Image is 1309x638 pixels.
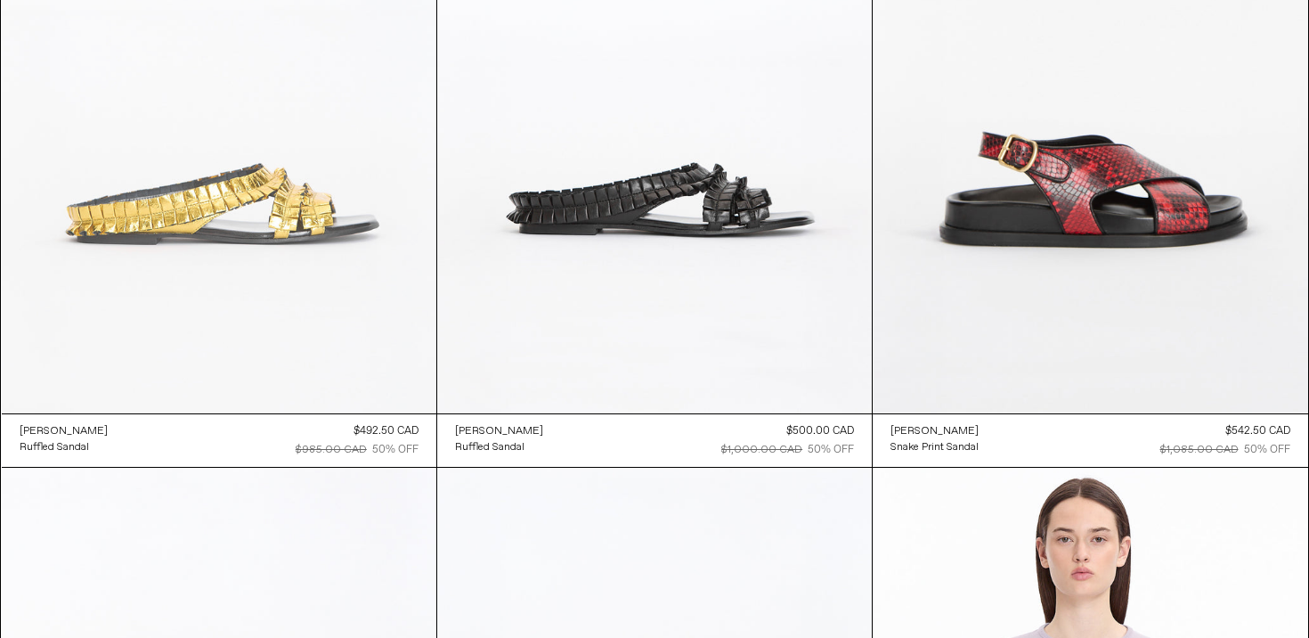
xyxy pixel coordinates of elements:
a: [PERSON_NAME] [890,423,979,439]
a: Snake Print Sandal [890,439,979,455]
div: $985.00 CAD [296,442,367,458]
a: [PERSON_NAME] [455,423,543,439]
div: $1,085.00 CAD [1160,442,1239,458]
div: $492.50 CAD [354,423,419,439]
div: Ruffled Sandal [20,440,89,455]
a: Ruffled Sandal [20,439,108,455]
div: [PERSON_NAME] [890,424,979,439]
div: $500.00 CAD [786,423,854,439]
div: 50% OFF [1244,442,1290,458]
div: $542.50 CAD [1225,423,1290,439]
div: [PERSON_NAME] [455,424,543,439]
a: Ruffled Sandal [455,439,543,455]
div: Snake Print Sandal [890,440,979,455]
a: [PERSON_NAME] [20,423,108,439]
div: 50% OFF [808,442,854,458]
div: 50% OFF [372,442,419,458]
div: Ruffled Sandal [455,440,524,455]
div: $1,000.00 CAD [721,442,802,458]
div: [PERSON_NAME] [20,424,108,439]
